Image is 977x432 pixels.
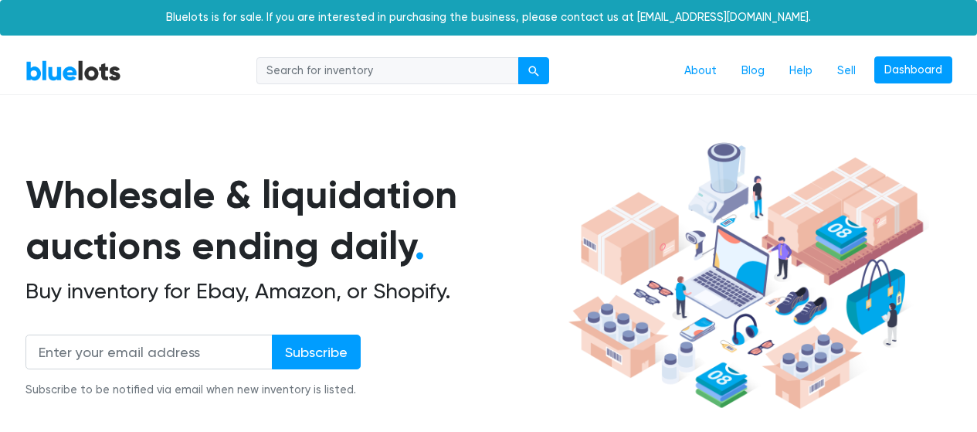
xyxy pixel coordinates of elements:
a: Blog [729,56,777,86]
img: hero-ee84e7d0318cb26816c560f6b4441b76977f77a177738b4e94f68c95b2b83dbb.png [563,135,929,417]
div: Subscribe to be notified via email when new inventory is listed. [25,382,361,399]
a: Help [777,56,825,86]
h2: Buy inventory for Ebay, Amazon, or Shopify. [25,278,563,304]
a: About [672,56,729,86]
input: Search for inventory [256,57,519,85]
span: . [415,223,425,269]
input: Enter your email address [25,335,273,369]
a: Dashboard [874,56,952,84]
a: BlueLots [25,60,121,82]
h1: Wholesale & liquidation auctions ending daily [25,169,563,272]
a: Sell [825,56,868,86]
input: Subscribe [272,335,361,369]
